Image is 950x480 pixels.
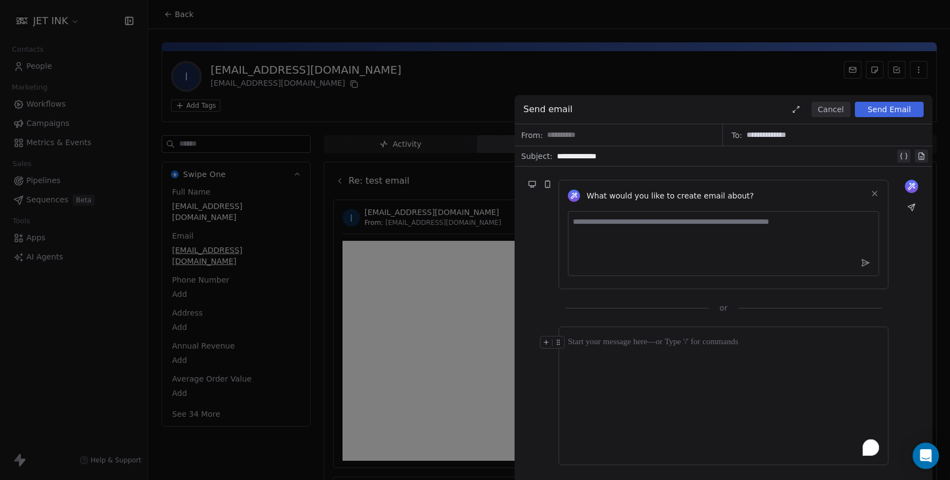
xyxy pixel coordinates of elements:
div: Open Intercom Messenger [913,443,939,469]
button: Send Email [855,102,924,117]
span: What would you like to create email about? [587,190,754,201]
button: Cancel [811,102,850,117]
div: To enrich screen reader interactions, please activate Accessibility in Grammarly extension settings [568,336,879,456]
span: From: [521,130,543,141]
span: To: [732,130,742,141]
span: Send email [523,103,573,116]
span: or [720,302,727,313]
span: Subject: [521,151,553,165]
